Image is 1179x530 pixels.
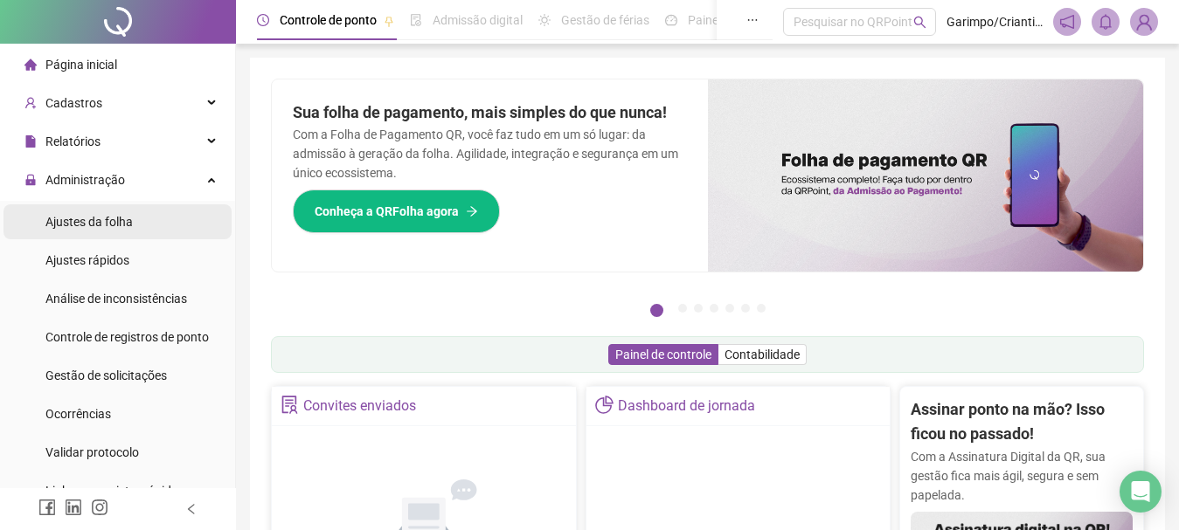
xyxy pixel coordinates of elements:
[38,499,56,516] span: facebook
[45,407,111,421] span: Ocorrências
[45,173,125,187] span: Administração
[710,304,718,313] button: 4
[45,330,209,344] span: Controle de registros de ponto
[708,79,1144,272] img: banner%2F8d14a306-6205-4263-8e5b-06e9a85ad873.png
[725,348,800,361] span: Contabilidade
[433,13,523,27] span: Admissão digital
[678,304,687,313] button: 2
[185,503,198,515] span: left
[45,368,167,382] span: Gestão de solicitações
[741,304,750,313] button: 6
[293,100,687,125] h2: Sua folha de pagamento, mais simples do que nunca!
[1059,14,1075,30] span: notification
[1098,14,1113,30] span: bell
[65,499,82,516] span: linkedin
[45,445,139,459] span: Validar protocolo
[303,391,416,421] div: Convites enviados
[911,447,1133,505] p: Com a Assinatura Digital da QR, sua gestão fica mais ágil, segura e sem papelada.
[688,13,756,27] span: Painel do DP
[24,59,37,71] span: home
[45,134,101,148] span: Relatórios
[466,205,478,217] span: arrow-right
[45,215,133,229] span: Ajustes da folha
[45,96,102,110] span: Cadastros
[746,14,759,26] span: ellipsis
[45,484,178,498] span: Link para registro rápido
[665,14,677,26] span: dashboard
[293,189,500,233] button: Conheça a QRFolha agora
[725,304,734,313] button: 5
[947,12,1043,31] span: Garimpo/Criantili - O GARIMPO
[757,304,766,313] button: 7
[650,304,663,317] button: 1
[293,125,687,182] p: Com a Folha de Pagamento QR, você faz tudo em um só lugar: da admissão à geração da folha. Agilid...
[281,396,299,414] span: solution
[538,14,551,26] span: sun
[384,16,394,26] span: pushpin
[91,499,108,516] span: instagram
[913,16,926,29] span: search
[24,135,37,148] span: file
[1131,9,1157,35] img: 2226
[24,97,37,109] span: user-add
[315,202,459,221] span: Conheça a QRFolha agora
[618,391,755,421] div: Dashboard de jornada
[1120,471,1162,513] div: Open Intercom Messenger
[694,304,703,313] button: 3
[45,253,129,267] span: Ajustes rápidos
[595,396,614,414] span: pie-chart
[911,397,1133,447] h2: Assinar ponto na mão? Isso ficou no passado!
[45,292,187,306] span: Análise de inconsistências
[561,13,649,27] span: Gestão de férias
[45,58,117,72] span: Página inicial
[280,13,377,27] span: Controle de ponto
[410,14,422,26] span: file-done
[24,174,37,186] span: lock
[615,348,711,361] span: Painel de controle
[257,14,269,26] span: clock-circle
